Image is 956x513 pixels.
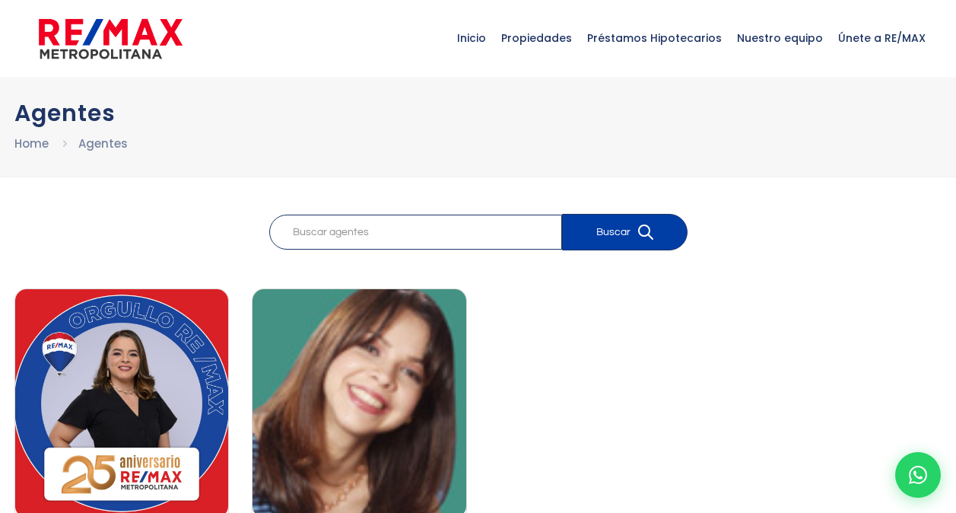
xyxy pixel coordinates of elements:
[831,15,933,61] span: Únete a RE/MAX
[39,16,183,62] img: remax-metropolitana-logo
[14,100,942,126] h1: Agentes
[580,15,729,61] span: Préstamos Hipotecarios
[562,214,688,250] button: Buscar
[269,215,562,250] input: Buscar agentes
[449,15,494,61] span: Inicio
[729,15,831,61] span: Nuestro equipo
[494,15,580,61] span: Propiedades
[14,135,49,151] a: Home
[78,134,128,153] li: Agentes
